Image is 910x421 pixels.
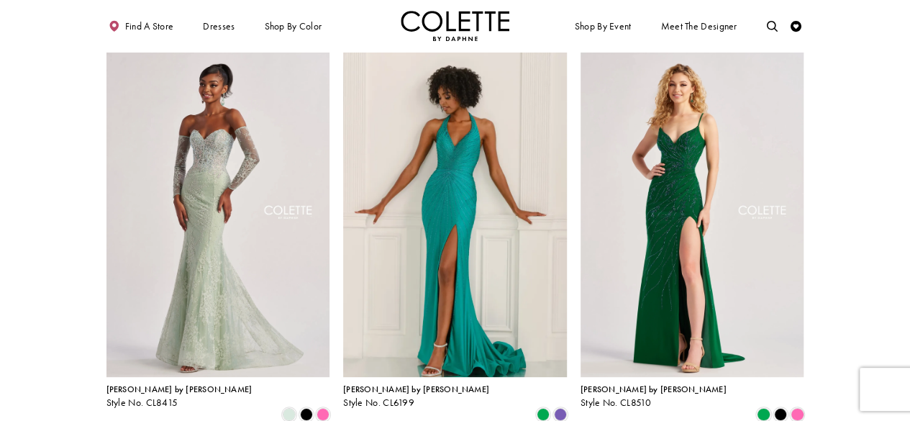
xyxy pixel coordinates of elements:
i: Light Sage [283,408,296,421]
div: Colette by Daphne Style No. CL8510 [581,385,727,408]
span: Shop By Event [572,11,634,41]
div: Colette by Daphne Style No. CL6199 [343,385,489,408]
img: Colette by Daphne [401,11,510,41]
span: Dresses [200,11,237,41]
span: Shop by color [264,21,322,32]
a: Visit Colette by Daphne Style No. CL8510 Page [581,52,804,377]
span: Shop by color [262,11,324,41]
i: Violet [554,408,567,421]
a: Visit Colette by Daphne Style No. CL6199 Page [343,52,567,377]
span: Find a store [125,21,174,32]
span: Style No. CL6199 [343,397,414,409]
a: Toggle search [764,11,781,41]
span: Dresses [203,21,235,32]
i: Pink [791,408,804,421]
i: Black [774,408,787,421]
span: [PERSON_NAME] by [PERSON_NAME] [581,384,727,395]
a: Check Wishlist [788,11,804,41]
i: Black [300,408,313,421]
span: Style No. CL8510 [581,397,652,409]
span: [PERSON_NAME] by [PERSON_NAME] [343,384,489,395]
i: Emerald [537,408,550,421]
span: [PERSON_NAME] by [PERSON_NAME] [106,384,252,395]
a: Meet the designer [658,11,740,41]
div: Colette by Daphne Style No. CL8415 [106,385,252,408]
span: Style No. CL8415 [106,397,178,409]
i: Emerald [757,408,770,421]
i: Pink [317,408,329,421]
a: Visit Colette by Daphne Style No. CL8415 Page [106,52,330,377]
a: Visit Home Page [401,11,510,41]
a: Find a store [106,11,176,41]
span: Meet the designer [660,21,737,32]
span: Shop By Event [575,21,632,32]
